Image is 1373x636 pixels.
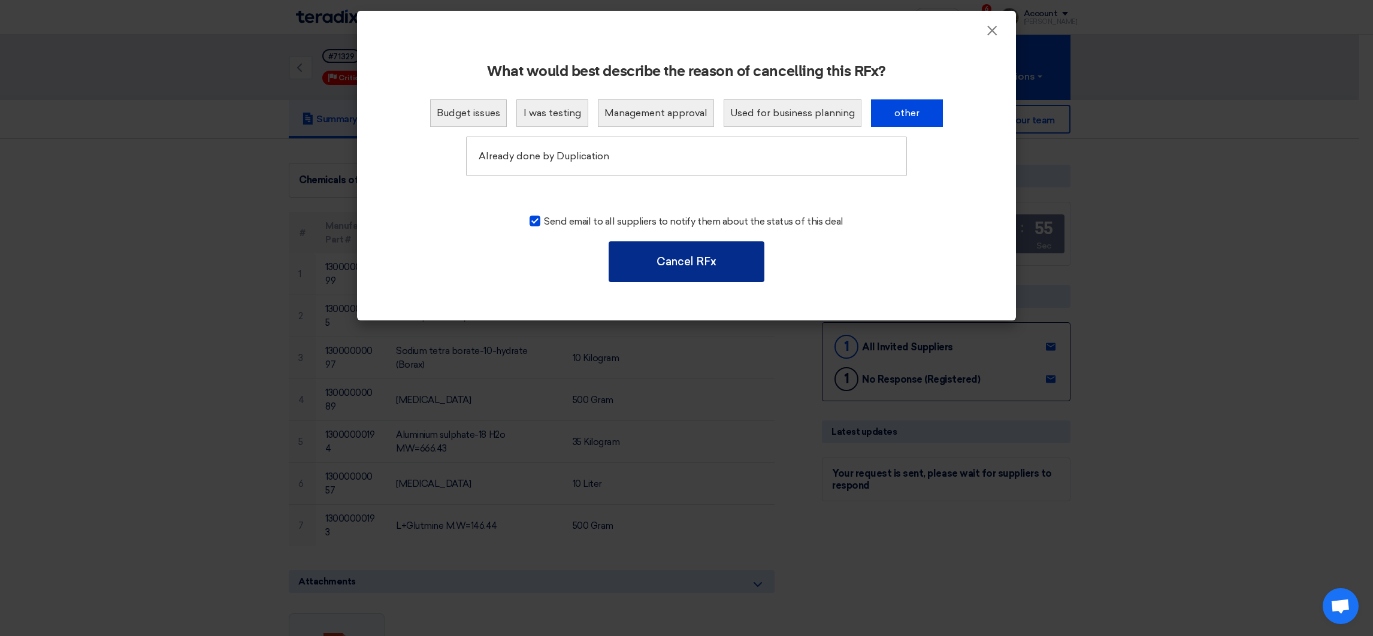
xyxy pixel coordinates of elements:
button: Close [976,19,1008,43]
button: Budget issues [430,99,507,127]
button: Management approval [598,99,714,127]
button: Used for business planning [724,99,861,127]
input: Please write your other reasons here [466,137,907,176]
button: Cancel RFx [609,241,764,282]
span: Send email to all suppliers to notify them about the status of this deal [544,214,843,229]
h2: What would best describe the reason of cancelling this RFx? [391,63,982,80]
div: Open chat [1323,588,1359,624]
button: I was testing [516,99,588,127]
span: × [986,22,998,46]
button: other [871,99,943,127]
